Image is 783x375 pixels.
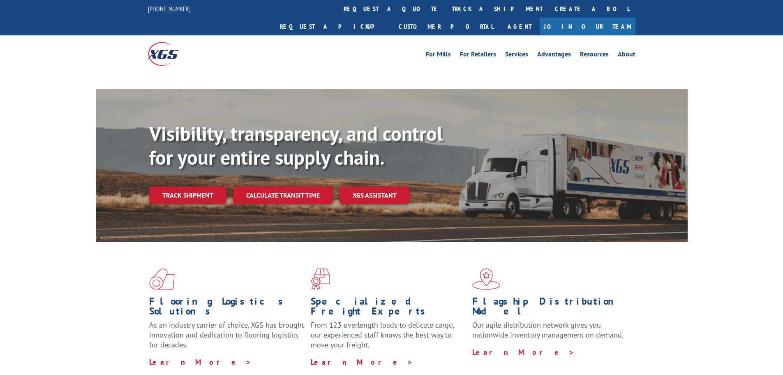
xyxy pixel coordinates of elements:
[274,18,393,35] a: Request a pickup
[472,268,501,290] img: xgs-icon-flagship-distribution-model-red
[537,51,571,60] a: Advantages
[393,18,499,35] a: Customer Portal
[505,51,528,60] a: Services
[233,186,333,204] a: Calculate transit time
[149,357,252,367] a: Learn More >
[472,347,575,357] a: Learn More >
[472,320,624,340] span: Our agile distribution network gives you nationwide inventory management on demand.
[618,51,635,60] a: About
[311,357,413,367] a: Learn More >
[149,296,305,320] h1: Flooring Logistics Solutions
[311,268,330,290] img: xgs-icon-focused-on-flooring-red
[426,51,451,60] a: For Mills
[340,186,410,204] a: XGS ASSISTANT
[148,5,191,13] a: [PHONE_NUMBER]
[149,186,226,204] a: Track shipment
[311,320,466,357] p: From 123 overlength loads to delicate cargo, our experienced staff knows the best way to move you...
[149,268,175,290] img: xgs-icon-total-supply-chain-intelligence-red
[472,296,628,320] h1: Flagship Distribution Model
[499,18,540,35] a: Agent
[540,18,635,35] a: Join Our Team
[460,51,496,60] a: For Retailers
[149,121,443,170] b: Visibility, transparency, and control for your entire supply chain.
[149,320,304,349] span: As an industry carrier of choice, XGS has brought innovation and dedication to flooring logistics...
[311,296,466,320] h1: Specialized Freight Experts
[580,51,609,60] a: Resources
